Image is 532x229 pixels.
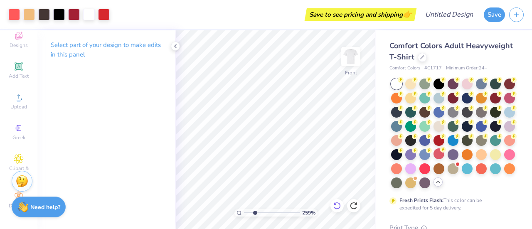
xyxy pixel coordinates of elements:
[342,48,359,65] img: Front
[10,103,27,110] span: Upload
[446,65,488,72] span: Minimum Order: 24 +
[4,165,33,178] span: Clipart & logos
[389,65,420,72] span: Comfort Colors
[424,65,442,72] span: # C1717
[9,73,29,79] span: Add Text
[10,42,28,49] span: Designs
[403,9,412,19] span: 👉
[9,202,29,209] span: Decorate
[399,197,443,204] strong: Fresh Prints Flash:
[484,7,505,22] button: Save
[419,6,480,23] input: Untitled Design
[302,209,315,217] span: 259 %
[12,134,25,141] span: Greek
[399,197,502,212] div: This color can be expedited for 5 day delivery.
[389,41,513,62] span: Comfort Colors Adult Heavyweight T-Shirt
[345,69,357,76] div: Front
[307,8,414,21] div: Save to see pricing and shipping
[51,40,162,59] p: Select part of your design to make edits in this panel
[30,203,60,211] strong: Need help?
